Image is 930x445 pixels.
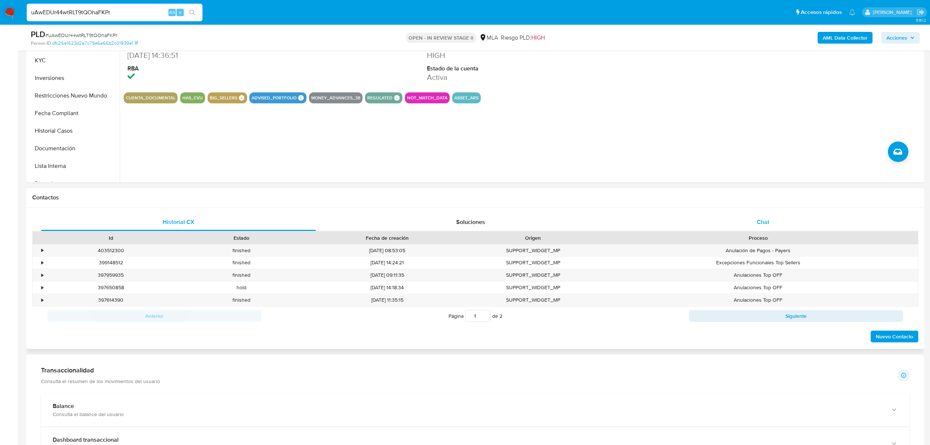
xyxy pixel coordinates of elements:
[598,294,918,306] div: Anulaciones Top OFF
[31,40,51,47] b: Person ID
[499,312,502,320] span: 2
[127,50,320,60] dd: [DATE] 14:36:51
[45,282,176,294] div: 397650858
[28,69,120,87] button: Inversiones
[45,294,176,306] div: 397614390
[468,294,598,306] div: SUPPORT_WIDGET_MP
[801,8,842,16] span: Accesos rápidos
[307,269,468,281] div: [DATE] 09:11:35
[876,331,913,342] span: Nuevo Contacto
[598,257,918,269] div: Excepciones Funcionales Top Sellers
[468,257,598,269] div: SUPPORT_WIDGET_MP
[427,65,619,73] dt: Estado de la cuenta
[51,234,171,242] div: Id
[598,282,918,294] div: Anulaciones Top OFF
[449,310,502,322] span: Página de
[427,72,619,82] dd: Activa
[176,257,307,269] div: finished
[881,32,920,44] button: Acciones
[45,269,176,281] div: 397959935
[28,87,120,104] button: Restricciones Nuevo Mundo
[28,140,120,157] button: Documentación
[689,310,903,322] button: Siguiente
[823,32,867,44] b: AML Data Collector
[531,33,545,42] span: HIGH
[598,244,918,257] div: Anulación de Pagos - Payers
[28,175,120,192] button: Direcciones
[473,234,593,242] div: Origen
[31,28,45,40] b: PLD
[41,297,43,304] div: •
[873,9,914,16] p: andres.vilosio@mercadolibre.com
[176,244,307,257] div: finished
[307,294,468,306] div: [DATE] 11:35:15
[468,269,598,281] div: SUPPORT_WIDGET_MP
[48,310,261,322] button: Anterior
[501,34,545,42] span: Riesgo PLD:
[179,9,181,16] span: s
[163,218,194,226] span: Historial CX
[468,282,598,294] div: SUPPORT_WIDGET_MP
[307,282,468,294] div: [DATE] 14:18:34
[28,52,120,69] button: KYC
[818,32,873,44] button: AML Data Collector
[757,218,769,226] span: Chat
[28,157,120,175] button: Lista Interna
[32,194,918,201] h1: Contactos
[468,244,598,257] div: SUPPORT_WIDGET_MP
[916,17,926,23] span: 3.161.2
[886,32,907,44] span: Acciones
[27,8,202,17] input: Buscar usuario o caso...
[456,218,485,226] span: Soluciones
[307,257,468,269] div: [DATE] 14:24:21
[45,244,176,257] div: 403512300
[427,50,619,60] dd: HIGH
[871,331,918,342] button: Nuevo Contacto
[176,282,307,294] div: hold
[176,269,307,281] div: finished
[52,40,138,47] a: dfc26e1623d2e7c79e6e66b2c01939e1
[312,234,462,242] div: Fecha de creación
[307,244,468,257] div: [DATE] 08:53:05
[185,7,200,18] button: search-icon
[127,65,320,73] dt: RBA
[598,269,918,281] div: Anulaciones Top OFF
[176,294,307,306] div: finished
[41,284,43,291] div: •
[41,272,43,279] div: •
[181,234,302,242] div: Estado
[169,9,175,16] span: Alt
[479,34,498,42] div: MLA
[28,122,120,140] button: Historial Casos
[849,9,855,15] a: Notificaciones
[603,234,913,242] div: Proceso
[41,247,43,254] div: •
[45,32,117,39] span: # uAwEDUr44wtRLT9tQOhaFKPr
[28,104,120,122] button: Fecha Compliant
[406,33,476,43] p: OPEN - IN REVIEW STAGE II
[45,257,176,269] div: 399148512
[41,259,43,266] div: •
[917,8,925,16] a: Salir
